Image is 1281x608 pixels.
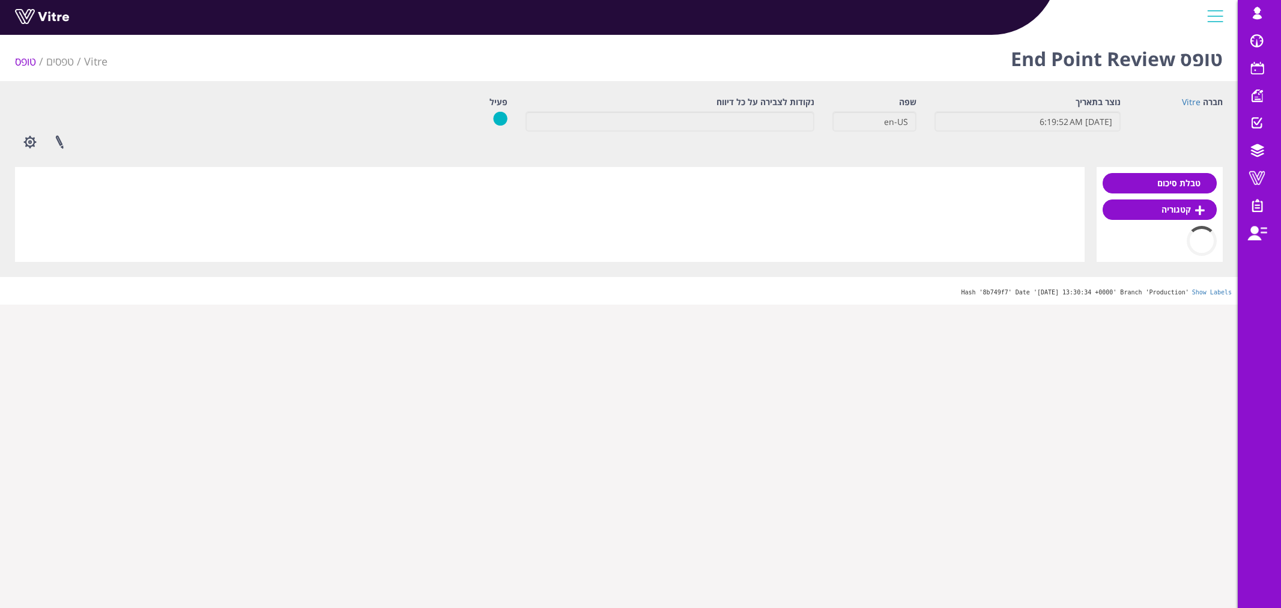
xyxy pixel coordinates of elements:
[716,96,814,108] label: נקודות לצבירה על כל דיווח
[1011,30,1223,81] h1: טופס End Point Review
[1103,173,1217,193] a: טבלת סיכום
[493,111,507,126] img: yes
[1103,199,1217,220] a: קטגוריה
[961,289,1189,296] span: Hash '8b749f7' Date '[DATE] 13:30:34 +0000' Branch 'Production'
[1076,96,1121,108] label: נוצר בתאריך
[899,96,916,108] label: שפה
[84,54,108,68] a: Vitre
[489,96,507,108] label: פעיל
[1192,289,1232,296] a: Show Labels
[46,54,74,68] a: טפסים
[1182,96,1201,108] a: Vitre
[15,54,46,70] li: טופס
[1203,96,1223,108] label: חברה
